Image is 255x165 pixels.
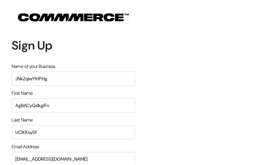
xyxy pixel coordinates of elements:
[12,90,33,97] label: First Name
[12,116,33,123] label: Last Name
[12,63,55,70] label: Name of your Business
[12,143,39,150] label: Email Address
[12,38,135,53] h1: Sign Up
[18,13,129,21] img: COMMMERCE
